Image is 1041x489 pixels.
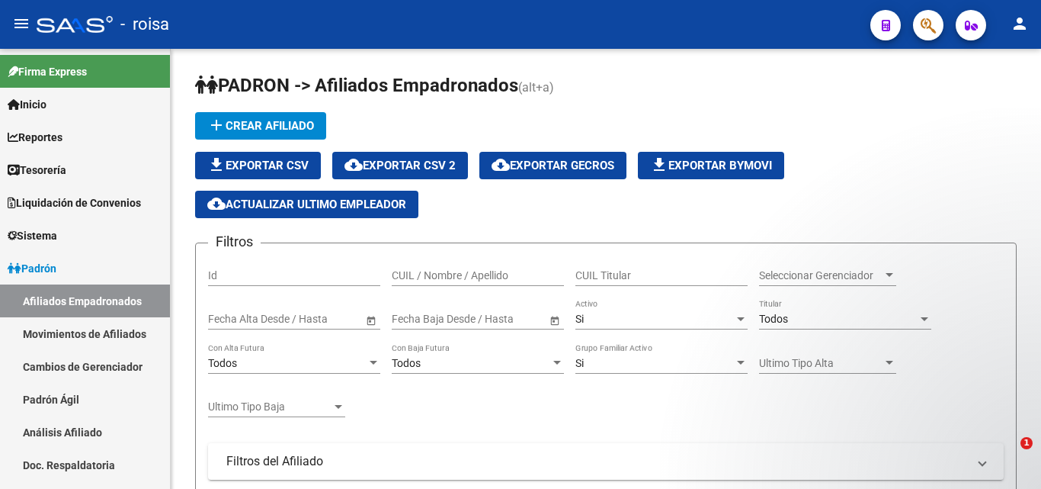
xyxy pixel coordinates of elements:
[208,401,332,413] span: Ultimo Tipo Baja
[344,156,363,174] mat-icon: cloud_download
[8,227,57,244] span: Sistema
[638,152,784,179] button: Exportar Bymovi
[208,357,237,369] span: Todos
[195,112,326,140] button: Crear Afiliado
[8,195,141,211] span: Liquidación de Convenios
[518,80,554,95] span: (alt+a)
[650,159,772,172] span: Exportar Bymovi
[277,313,351,326] input: Fecha fin
[120,8,169,41] span: - roisa
[208,231,261,253] h3: Filtros
[392,357,421,369] span: Todos
[363,312,379,328] button: Open calendar
[1020,437,1033,449] span: 1
[12,14,30,33] mat-icon: menu
[479,152,626,179] button: Exportar GECROS
[195,191,418,218] button: Actualizar ultimo Empleador
[460,313,535,326] input: Fecha fin
[207,198,406,211] span: Actualizar ultimo Empleador
[207,195,226,213] mat-icon: cloud_download
[759,269,882,282] span: Seleccionar Gerenciador
[546,312,562,328] button: Open calendar
[989,437,1026,474] iframe: Intercom live chat
[650,156,668,174] mat-icon: file_download
[8,96,46,113] span: Inicio
[344,159,456,172] span: Exportar CSV 2
[332,152,468,179] button: Exportar CSV 2
[207,156,226,174] mat-icon: file_download
[8,63,87,80] span: Firma Express
[759,313,788,325] span: Todos
[195,75,518,96] span: PADRON -> Afiliados Empadronados
[392,313,447,326] input: Fecha inicio
[8,260,56,277] span: Padrón
[575,313,584,325] span: Si
[8,129,62,146] span: Reportes
[575,357,584,369] span: Si
[492,156,510,174] mat-icon: cloud_download
[492,159,614,172] span: Exportar GECROS
[208,313,264,326] input: Fecha inicio
[207,159,309,172] span: Exportar CSV
[1011,14,1029,33] mat-icon: person
[8,162,66,179] span: Tesorería
[195,152,321,179] button: Exportar CSV
[207,119,314,133] span: Crear Afiliado
[208,443,1004,480] mat-expansion-panel-header: Filtros del Afiliado
[207,116,226,134] mat-icon: add
[226,453,967,470] mat-panel-title: Filtros del Afiliado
